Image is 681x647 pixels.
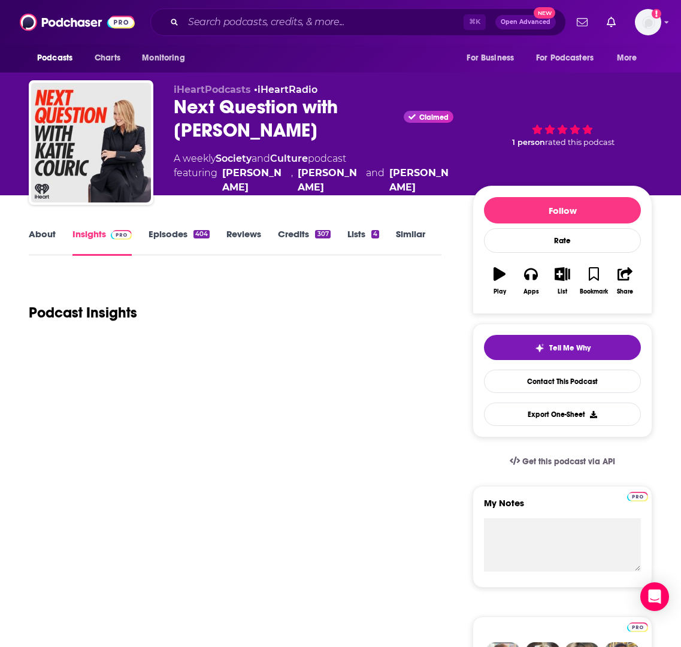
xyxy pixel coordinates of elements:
button: open menu [458,47,529,69]
div: Apps [523,288,539,295]
label: My Notes [484,497,641,518]
button: open menu [609,47,652,69]
span: 1 person [512,138,545,147]
span: Podcasts [37,50,72,66]
svg: Add a profile image [652,9,661,19]
a: Contact This Podcast [484,370,641,393]
a: Society [216,153,252,164]
span: Open Advanced [501,19,550,25]
span: • [254,84,317,95]
a: InsightsPodchaser Pro [72,228,132,256]
a: Katie Couric [222,166,286,195]
button: Show profile menu [635,9,661,35]
a: Show notifications dropdown [602,12,621,32]
button: Share [610,259,641,303]
div: 307 [315,230,330,238]
span: and [252,153,270,164]
img: User Profile [635,9,661,35]
img: Podchaser Pro [111,230,132,240]
a: Show notifications dropdown [572,12,592,32]
img: tell me why sparkle [535,343,544,353]
a: Elizabeth Vargas [298,166,362,195]
span: iHeartPodcasts [174,84,251,95]
span: and [366,166,385,195]
span: Tell Me Why [549,343,591,353]
button: open menu [134,47,200,69]
button: open menu [528,47,611,69]
div: Rate [484,228,641,253]
div: 4 [371,230,379,238]
span: More [617,50,637,66]
button: Export One-Sheet [484,403,641,426]
button: Bookmark [578,259,609,303]
div: Search podcasts, credits, & more... [150,8,566,36]
span: Monitoring [142,50,184,66]
h1: Podcast Insights [29,304,137,322]
a: Credits307 [278,228,330,256]
span: New [534,7,555,19]
span: rated this podcast [545,138,615,147]
button: List [547,259,578,303]
span: Charts [95,50,120,66]
div: [PERSON_NAME] [389,166,453,195]
div: A weekly podcast [174,152,453,195]
div: Share [617,288,633,295]
a: Pro website [627,490,648,501]
a: Lists4 [347,228,379,256]
a: Reviews [226,228,261,256]
span: Logged in as nilam.mukherjee [635,9,661,35]
a: Similar [396,228,425,256]
span: For Podcasters [536,50,594,66]
button: Play [484,259,515,303]
a: Charts [87,47,128,69]
img: Podchaser Pro [627,622,648,632]
span: Claimed [419,114,449,120]
button: Follow [484,197,641,223]
a: iHeartRadio [258,84,317,95]
span: Get this podcast via API [522,456,615,467]
div: Bookmark [580,288,608,295]
a: Culture [270,153,308,164]
div: 404 [193,230,210,238]
div: List [558,288,567,295]
button: open menu [29,47,88,69]
button: Open AdvancedNew [495,15,556,29]
a: Get this podcast via API [500,447,625,476]
input: Search podcasts, credits, & more... [183,13,464,32]
div: Play [494,288,506,295]
button: Apps [515,259,546,303]
a: About [29,228,56,256]
div: 1 personrated this podcast [473,84,652,173]
div: Open Intercom Messenger [640,582,669,611]
span: , [291,166,293,195]
span: For Business [467,50,514,66]
a: Pro website [627,621,648,632]
button: tell me why sparkleTell Me Why [484,335,641,360]
img: Podchaser Pro [627,492,648,501]
span: ⌘ K [464,14,486,30]
img: Podchaser - Follow, Share and Rate Podcasts [20,11,135,34]
a: Episodes404 [149,228,210,256]
span: featuring [174,166,453,195]
img: Next Question with Katie Couric [31,83,151,202]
